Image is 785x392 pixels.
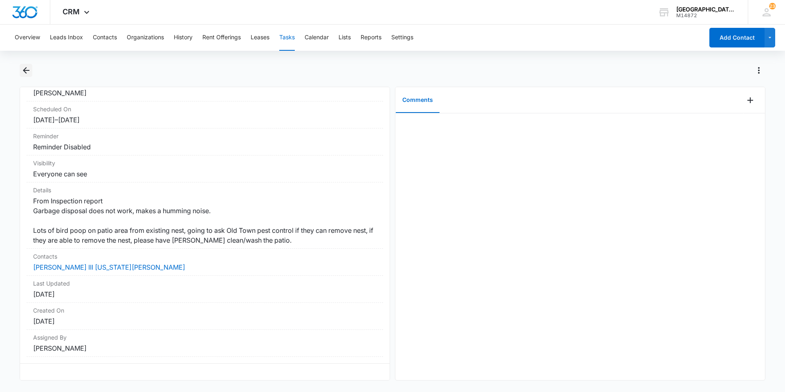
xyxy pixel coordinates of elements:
button: Actions [752,64,765,77]
div: notifications count [769,3,776,9]
dt: Reminder [33,132,377,140]
dd: From Inspection report Garbage disposal does not work, makes a humming noise. Lots of bird poop o... [33,196,377,245]
div: account name [676,6,736,13]
button: Add Comment [744,94,757,107]
button: Comments [396,88,440,113]
dt: Contacts [33,252,377,261]
dd: [PERSON_NAME] [33,88,377,98]
dt: Details [33,186,377,194]
div: Scheduled On[DATE]–[DATE] [27,101,383,128]
button: Reports [361,25,381,51]
div: VisibilityEveryone can see [27,155,383,182]
dt: Visibility [33,159,377,167]
button: Rent Offerings [202,25,241,51]
button: Back [20,64,32,77]
button: Calendar [305,25,329,51]
div: DetailsFrom Inspection report Garbage disposal does not work, makes a humming noise. Lots of bird... [27,182,383,249]
div: Assigned To[PERSON_NAME] [27,74,383,101]
button: Leads Inbox [50,25,83,51]
dt: Created On [33,306,377,315]
div: ReminderReminder Disabled [27,128,383,155]
div: Assigned By[PERSON_NAME] [27,330,383,357]
button: Contacts [93,25,117,51]
dd: Reminder Disabled [33,142,377,152]
button: Tasks [279,25,295,51]
div: Last Updated[DATE] [27,276,383,303]
button: Lists [339,25,351,51]
dt: Assigned By [33,333,377,342]
button: Organizations [127,25,164,51]
div: Created On[DATE] [27,303,383,330]
button: Leases [251,25,269,51]
button: Add Contact [709,28,765,47]
dd: [DATE] – [DATE] [33,115,377,125]
a: [PERSON_NAME] III [US_STATE][PERSON_NAME] [33,263,185,271]
div: Contacts[PERSON_NAME] III [US_STATE][PERSON_NAME] [27,249,383,276]
dt: Last Updated [33,279,377,288]
button: Overview [15,25,40,51]
span: 23 [769,3,776,9]
dd: [DATE] [33,316,377,326]
dd: [DATE] [33,289,377,299]
dd: [PERSON_NAME] [33,343,377,353]
div: account id [676,13,736,18]
button: Settings [391,25,413,51]
span: CRM [63,7,80,16]
button: History [174,25,193,51]
dt: Scheduled On [33,105,377,113]
dd: Everyone can see [33,169,377,179]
